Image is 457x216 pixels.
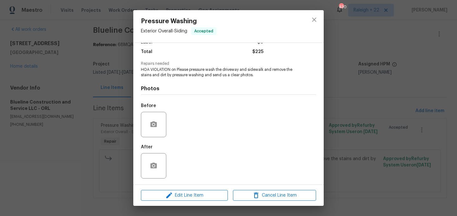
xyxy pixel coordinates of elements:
h5: After [141,145,153,149]
span: Cancel Line Item [235,192,314,199]
button: Cancel Line Item [233,190,316,201]
span: Pressure Washing [141,18,216,25]
span: Repairs needed [141,62,316,66]
span: Exterior Overall - Siding [141,29,187,33]
div: 430 [339,4,343,10]
h4: Photos [141,85,316,92]
span: Edit Line Item [143,192,226,199]
span: Accepted [192,28,216,34]
button: Edit Line Item [141,190,228,201]
h5: Before [141,104,156,108]
span: $225 [252,47,263,57]
span: Labor [141,38,153,47]
span: $0 [257,38,263,47]
span: HOA VIOLATION on Please pressure wash the driveway and sidewalk and remove the stains and dirt by... [141,67,299,78]
span: Total [141,47,152,57]
button: close [307,12,322,27]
